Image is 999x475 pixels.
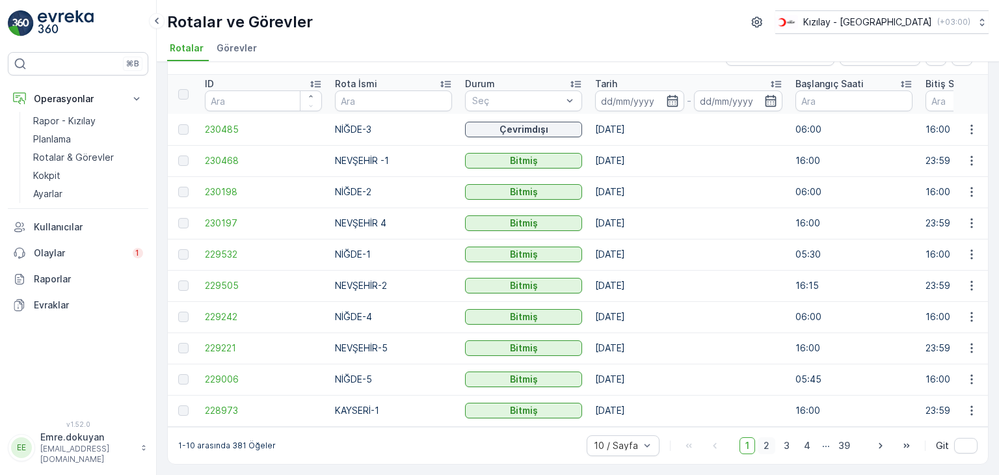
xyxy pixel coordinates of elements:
td: [DATE] [589,176,789,208]
button: Kızılay - [GEOGRAPHIC_DATA](+03:00) [775,10,989,34]
p: Rapor - Kızılay [33,115,96,128]
td: [DATE] [589,395,789,426]
a: Ayarlar [28,185,148,203]
p: NEVŞEHİR 4 [335,217,452,230]
a: Kullanıcılar [8,214,148,240]
p: Kullanıcılar [34,221,143,234]
span: 3 [778,437,795,454]
p: 06:00 [795,310,912,323]
p: Bitiş Saati [926,77,971,90]
p: Rotalar & Görevler [33,151,114,164]
div: Toggle Row Selected [178,156,189,166]
p: Evraklar [34,299,143,312]
p: [EMAIL_ADDRESS][DOMAIN_NAME] [40,444,134,465]
button: Çevrimdışı [465,122,582,137]
p: 05:45 [795,373,912,386]
input: Ara [335,90,452,111]
p: NİĞDE-3 [335,123,452,136]
td: [DATE] [589,145,789,176]
p: Kızılay - [GEOGRAPHIC_DATA] [803,16,932,29]
img: logo_light-DOdMpM7g.png [38,10,94,36]
div: Toggle Row Selected [178,249,189,260]
p: Durum [465,77,495,90]
td: [DATE] [589,301,789,332]
div: Toggle Row Selected [178,405,189,416]
p: 06:00 [795,185,912,198]
td: [DATE] [589,239,789,270]
a: Rapor - Kızılay [28,112,148,130]
button: Bitmiş [465,278,582,293]
p: Raporlar [34,273,143,286]
div: Toggle Row Selected [178,343,189,353]
p: Bitmiş [510,217,538,230]
p: 06:00 [795,123,912,136]
p: Olaylar [34,247,125,260]
p: Rota İsmi [335,77,377,90]
p: Bitmiş [510,279,538,292]
a: Planlama [28,130,148,148]
button: Bitmiş [465,309,582,325]
span: v 1.52.0 [8,420,148,428]
a: Evraklar [8,292,148,318]
button: EEEmre.dokuyan[EMAIL_ADDRESS][DOMAIN_NAME] [8,431,148,465]
td: [DATE] [589,208,789,239]
p: Çevrimdışı [499,123,548,136]
a: 230198 [205,185,322,198]
span: 2 [758,437,775,454]
p: 16:00 [795,404,912,417]
div: Toggle Row Selected [178,374,189,385]
button: Bitmiş [465,215,582,231]
td: [DATE] [589,364,789,395]
a: 229242 [205,310,322,323]
button: Operasyonlar [8,86,148,112]
input: dd/mm/yyyy [694,90,783,111]
span: 4 [798,437,816,454]
p: Bitmiş [510,310,538,323]
span: 229221 [205,342,322,355]
a: 228973 [205,404,322,417]
p: Başlangıç Saati [795,77,864,90]
button: Bitmiş [465,184,582,200]
p: ⌘B [126,59,139,69]
td: [DATE] [589,270,789,301]
td: [DATE] [589,114,789,145]
p: 1-10 arasında 381 Öğeler [178,441,276,451]
p: Bitmiş [510,248,538,261]
a: Rotalar & Görevler [28,148,148,167]
p: NEVŞEHİR-5 [335,342,452,355]
p: 05:30 [795,248,912,261]
p: Tarih [595,77,617,90]
a: 230197 [205,217,322,230]
p: Bitmiş [510,373,538,386]
span: 229505 [205,279,322,292]
p: 16:00 [795,217,912,230]
span: 1 [739,437,755,454]
p: Planlama [33,133,71,146]
p: 16:15 [795,279,912,292]
span: Rotalar [170,42,204,55]
p: NİĞDE-2 [335,185,452,198]
div: Toggle Row Selected [178,187,189,197]
p: Operasyonlar [34,92,122,105]
img: k%C4%B1z%C4%B1lay_D5CCths_t1JZB0k.png [775,15,798,29]
input: Ara [205,90,322,111]
p: - [687,93,691,109]
input: Ara [795,90,912,111]
p: NEVŞEHİR-2 [335,279,452,292]
p: NİĞDE-1 [335,248,452,261]
p: Rotalar ve Görevler [167,12,313,33]
p: KAYSERİ-1 [335,404,452,417]
p: ( +03:00 ) [937,17,970,27]
p: ... [822,437,830,454]
a: 230485 [205,123,322,136]
a: 229532 [205,248,322,261]
span: Görevler [217,42,257,55]
p: Bitmiş [510,404,538,417]
td: [DATE] [589,332,789,364]
input: dd/mm/yyyy [595,90,684,111]
img: logo [8,10,34,36]
p: NEVŞEHİR -1 [335,154,452,167]
p: NİĞDE-5 [335,373,452,386]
